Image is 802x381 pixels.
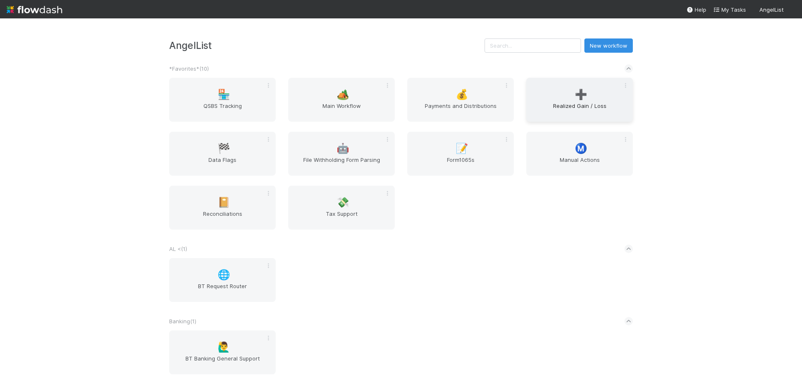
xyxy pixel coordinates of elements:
[218,342,230,353] span: 🙋‍♂️
[218,197,230,208] span: 📔
[337,89,349,100] span: 🏕️
[713,5,746,14] a: My Tasks
[407,132,514,176] a: 📝Form1065s
[292,210,391,226] span: Tax Support
[407,78,514,122] a: 💰Payments and Distributions
[686,5,706,14] div: Help
[218,143,230,154] span: 🏁
[456,143,468,154] span: 📝
[169,65,209,72] span: *Favorites* ( 10 )
[173,102,272,118] span: QSBS Tracking
[575,89,587,100] span: ➕
[169,318,196,325] span: Banking ( 1 )
[292,156,391,172] span: File Withholding Form Parsing
[288,78,395,122] a: 🏕️Main Workflow
[173,156,272,172] span: Data Flags
[292,102,391,118] span: Main Workflow
[759,6,784,13] span: AngelList
[7,3,62,17] img: logo-inverted-e16ddd16eac7371096b0.svg
[169,245,187,252] span: AL < ( 1 )
[526,132,633,176] a: Ⓜ️Manual Actions
[169,186,276,230] a: 📔Reconciliations
[169,258,276,302] a: 🌐BT Request Router
[337,143,349,154] span: 🤖
[288,132,395,176] a: 🤖File Withholding Form Parsing
[530,156,629,172] span: Manual Actions
[288,186,395,230] a: 💸Tax Support
[173,210,272,226] span: Reconciliations
[584,38,633,53] button: New workflow
[787,6,795,14] img: avatar_cfa6ccaa-c7d9-46b3-b608-2ec56ecf97ad.png
[169,330,276,374] a: 🙋‍♂️BT Banking General Support
[169,132,276,176] a: 🏁Data Flags
[411,156,510,172] span: Form1065s
[173,354,272,371] span: BT Banking General Support
[337,197,349,208] span: 💸
[456,89,468,100] span: 💰
[575,143,587,154] span: Ⓜ️
[169,40,485,51] h3: AngelList
[218,269,230,280] span: 🌐
[526,78,633,122] a: ➕Realized Gain / Loss
[411,102,510,118] span: Payments and Distributions
[218,89,230,100] span: 🏪
[173,282,272,299] span: BT Request Router
[530,102,629,118] span: Realized Gain / Loss
[713,6,746,13] span: My Tasks
[485,38,581,53] input: Search...
[169,78,276,122] a: 🏪QSBS Tracking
